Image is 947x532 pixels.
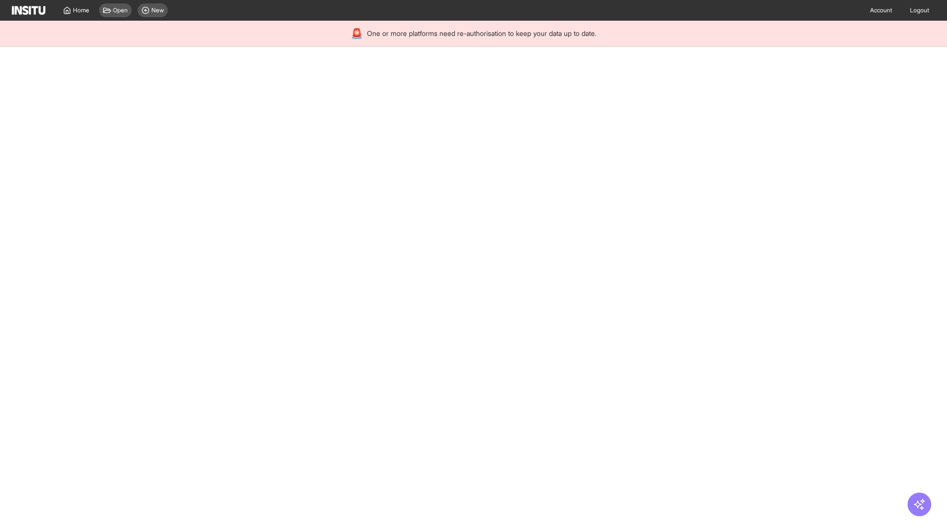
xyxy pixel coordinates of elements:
[73,6,89,14] span: Home
[151,6,164,14] span: New
[351,27,363,40] div: 🚨
[367,29,596,38] span: One or more platforms need re-authorisation to keep your data up to date.
[113,6,128,14] span: Open
[12,6,45,15] img: Logo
